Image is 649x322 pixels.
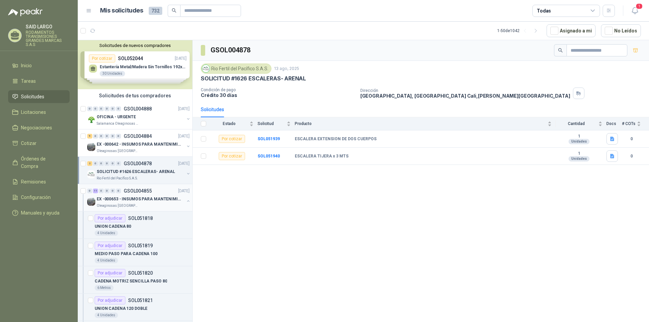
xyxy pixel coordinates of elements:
span: search [558,48,563,53]
th: Solicitud [258,117,295,130]
p: SOL051818 [128,216,153,221]
p: SAID LARGO [26,24,70,29]
div: 0 [99,189,104,193]
p: SOLICITUD #1626 ESCALERAS- ARENAL [97,169,175,175]
span: search [172,8,176,13]
p: [GEOGRAPHIC_DATA], [GEOGRAPHIC_DATA] Cali , [PERSON_NAME][GEOGRAPHIC_DATA] [360,93,570,99]
div: Solicitudes de tus compradores [78,89,192,102]
div: 0 [99,161,104,166]
p: SOLICITUD #1626 ESCALERAS- ARENAL [201,75,306,82]
div: 0 [110,134,115,139]
span: Solicitud [258,121,285,126]
a: Por adjudicarSOL051820CADENA MOTRIZ SENCILLA PASO 806 Metros [78,266,192,294]
div: 4 Unidades [95,313,118,318]
div: 0 [116,189,121,193]
a: Órdenes de Compra [8,152,70,173]
a: Manuales y ayuda [8,206,70,219]
th: Cantidad [556,117,606,130]
div: 0 [104,106,110,111]
span: Estado [210,121,248,126]
div: Por adjudicar [95,296,125,304]
div: 0 [93,106,98,111]
b: 0 [622,136,641,142]
p: [DATE] [178,188,190,194]
a: Configuración [8,191,70,204]
span: # COTs [622,121,635,126]
span: Negociaciones [21,124,52,131]
span: Tareas [21,77,36,85]
img: Company Logo [87,143,95,151]
span: 732 [149,7,162,15]
div: Rio Fertil del Pacífico S.A.S. [201,64,271,74]
span: Remisiones [21,178,46,185]
p: UNION CADENA 80 [95,223,131,230]
a: Licitaciones [8,106,70,119]
div: 4 Unidades [95,258,118,263]
a: 0 0 0 0 0 0 GSOL004888[DATE] Company LogoOFICINA - URGENTESalamanca Oleaginosas SAS [87,105,191,126]
div: 0 [116,134,121,139]
div: 0 [99,134,104,139]
a: Cotizar [8,137,70,150]
button: Solicitudes de nuevos compradores [80,43,190,48]
p: GSOL004884 [124,134,152,139]
div: 0 [110,161,115,166]
span: Manuales y ayuda [21,209,59,217]
span: Cantidad [556,121,597,126]
b: 1 [556,151,602,156]
p: SOL051821 [128,298,153,303]
div: Todas [537,7,551,15]
div: 0 [110,189,115,193]
div: Solicitudes [201,106,224,113]
a: 9 0 0 0 0 0 GSOL004884[DATE] Company LogoEX -000642 - INSUMOS PARA MANTENIMIENTO PREVENTIVOOleagi... [87,132,191,154]
img: Company Logo [87,116,95,124]
img: Company Logo [202,65,210,72]
b: SOL051939 [258,137,280,141]
p: Oleaginosas [GEOGRAPHIC_DATA][PERSON_NAME] [97,148,139,154]
div: Por adjudicar [95,214,125,222]
a: SOL051940 [258,154,280,158]
th: # COTs [622,117,649,130]
p: Crédito 30 días [201,92,355,98]
a: Inicio [8,59,70,72]
span: Producto [295,121,546,126]
span: Cotizar [21,140,37,147]
h1: Mis solicitudes [100,6,143,16]
b: ESCALERA TIJERA x 3 MTS [295,154,348,159]
span: Licitaciones [21,108,46,116]
a: 2 0 0 0 0 0 GSOL004878[DATE] Company LogoSOLICITUD #1626 ESCALERAS- ARENALRio Fertil del Pacífico... [87,159,191,181]
div: 6 Metros [95,285,114,291]
th: Estado [210,117,258,130]
p: [DATE] [178,106,190,112]
p: Salamanca Oleaginosas SAS [97,121,139,126]
button: Asignado a mi [547,24,596,37]
div: 11 [93,189,98,193]
p: [DATE] [178,133,190,140]
img: Logo peakr [8,8,43,16]
th: Docs [606,117,622,130]
div: 0 [93,161,98,166]
p: SOL051820 [128,271,153,275]
a: Remisiones [8,175,70,188]
button: 1 [629,5,641,17]
span: 1 [635,3,643,9]
p: [DATE] [178,160,190,167]
p: GSOL004888 [124,106,152,111]
p: OFICINA - URGENTE [97,114,136,120]
img: Company Logo [87,170,95,178]
a: Por adjudicarSOL051819MEDIO PASO PARA CADENA 1004 Unidades [78,239,192,266]
div: 0 [99,106,104,111]
div: 0 [104,189,110,193]
p: GSOL004878 [124,161,152,166]
p: UNION CADENA 120 DOBLE [95,305,147,312]
div: Unidades [569,139,590,144]
div: 0 [116,106,121,111]
div: 0 [104,134,110,139]
p: 13 ago, 2025 [274,66,299,72]
a: Solicitudes [8,90,70,103]
div: 1 - 50 de 1042 [497,25,541,36]
p: Condición de pago [201,88,355,92]
p: Oleaginosas [GEOGRAPHIC_DATA][PERSON_NAME] [97,203,139,208]
div: 4 Unidades [95,230,118,236]
p: EX -000653 - INSUMOS PARA MANTENIMIENTO A CADENAS [97,196,181,202]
